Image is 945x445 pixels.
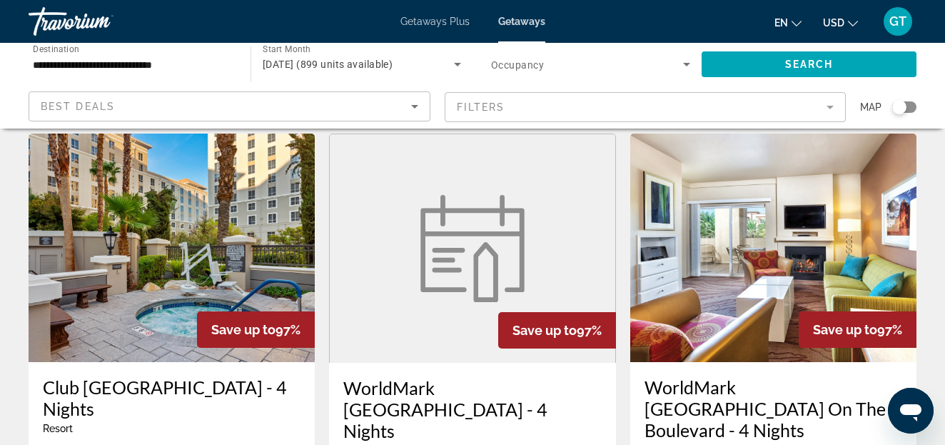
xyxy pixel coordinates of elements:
span: Occupancy [491,59,544,71]
img: 6052O01X.jpg [29,134,315,362]
span: [DATE] (899 units available) [263,59,393,70]
a: Getaways Plus [400,16,470,27]
button: Filter [445,91,847,123]
span: USD [823,17,844,29]
span: Best Deals [41,101,115,112]
button: Change currency [823,12,858,33]
button: Change language [774,12,802,33]
span: Map [860,97,881,117]
div: 97% [498,312,616,349]
button: Search [702,51,916,77]
a: Getaways [498,16,545,27]
iframe: Button to launch messaging window [888,388,934,434]
span: Save up to [211,322,276,337]
a: WorldMark [GEOGRAPHIC_DATA] - 4 Nights [343,377,601,441]
a: Club [GEOGRAPHIC_DATA] - 4 Nights [43,376,300,419]
div: 97% [799,311,916,348]
div: 97% [197,311,315,348]
span: Destination [33,44,79,54]
button: User Menu [879,6,916,36]
span: Save up to [813,322,877,337]
span: en [774,17,788,29]
span: GT [889,14,906,29]
span: Search [785,59,834,70]
img: week.svg [412,195,533,302]
a: WorldMark [GEOGRAPHIC_DATA] On The Boulevard - 4 Nights [645,376,902,441]
mat-select: Sort by [41,98,418,115]
img: 7604I01X.jpg [630,134,916,362]
span: Resort [43,423,73,434]
a: Travorium [29,3,171,40]
span: Start Month [263,44,310,54]
span: Save up to [512,323,577,338]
